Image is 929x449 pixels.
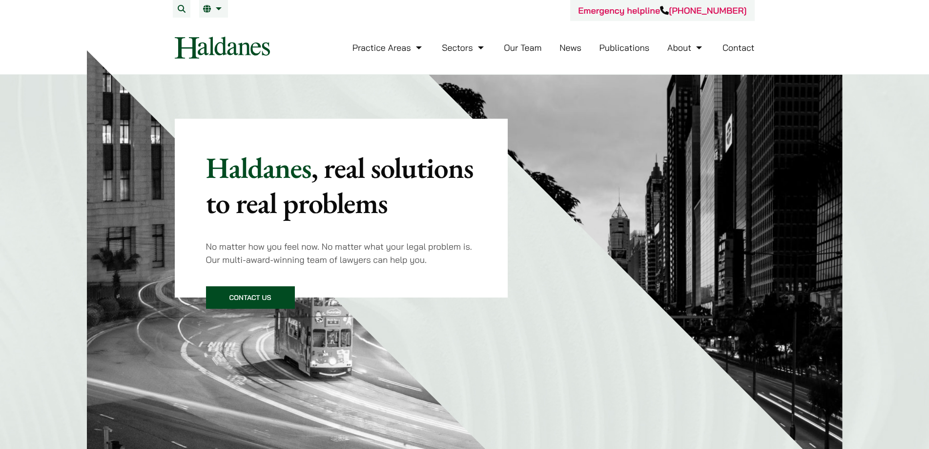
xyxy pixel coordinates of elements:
a: Emergency helpline[PHONE_NUMBER] [578,5,746,16]
a: About [667,42,704,53]
a: Publications [599,42,650,53]
a: Our Team [504,42,541,53]
img: Logo of Haldanes [175,37,270,59]
a: Sectors [442,42,486,53]
a: Contact Us [206,286,295,309]
mark: , real solutions to real problems [206,149,474,222]
a: Contact [723,42,755,53]
p: No matter how you feel now. No matter what your legal problem is. Our multi-award-winning team of... [206,240,477,266]
a: Practice Areas [352,42,424,53]
p: Haldanes [206,150,477,220]
a: News [559,42,581,53]
a: EN [203,5,224,13]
